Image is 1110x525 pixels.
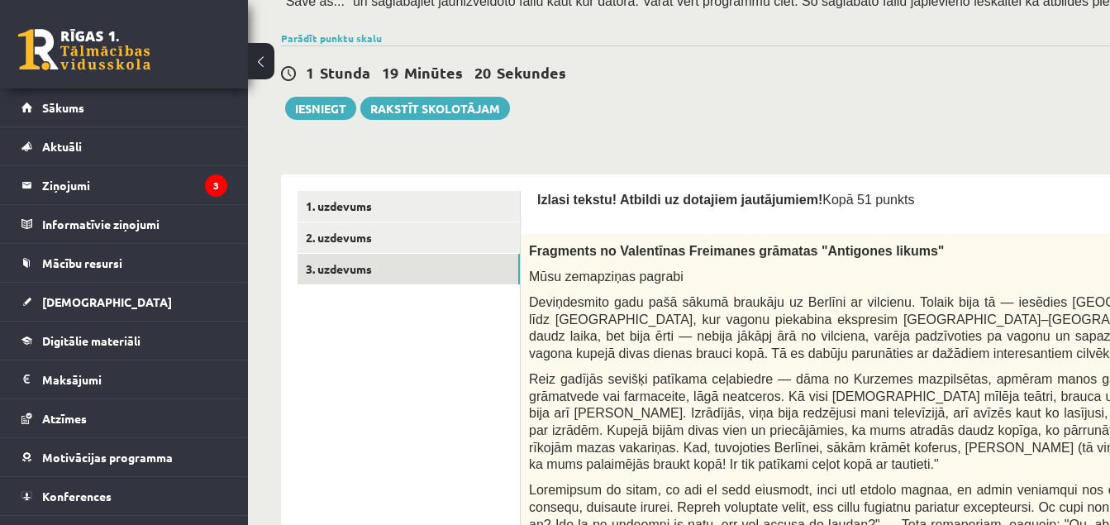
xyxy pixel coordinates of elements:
[298,254,520,284] a: 3. uzdevums
[17,17,851,34] body: Rich Text Editor, wiswyg-editor-user-answer-47433759256300
[21,399,227,437] a: Atzīmes
[42,333,141,348] span: Digitālie materiāli
[306,63,314,82] span: 1
[21,205,227,243] a: Informatīvie ziņojumi
[320,63,370,82] span: Stunda
[382,63,398,82] span: 19
[21,360,227,399] a: Maksājumi
[822,193,914,207] span: Kopā 51 punkts
[281,31,382,45] a: Parādīt punktu skalu
[404,63,463,82] span: Minūtes
[17,17,851,34] body: Rich Text Editor, wiswyg-editor-user-answer-47433758021480
[360,97,510,120] a: Rakstīt skolotājam
[21,127,227,165] a: Aktuāli
[537,193,822,207] span: Izlasi tekstu! Atbildi uz dotajiem jautājumiem!
[42,411,87,426] span: Atzīmes
[17,17,851,34] body: Rich Text Editor, wiswyg-editor-user-answer-47433753393260
[474,63,491,82] span: 20
[21,283,227,321] a: [DEMOGRAPHIC_DATA]
[42,139,82,154] span: Aktuāli
[298,222,520,253] a: 2. uzdevums
[205,174,227,197] i: 3
[285,97,356,120] button: Iesniegt
[42,489,112,504] span: Konferences
[17,17,851,34] body: Rich Text Editor, wiswyg-editor-user-answer-47433754739080
[42,255,122,270] span: Mācību resursi
[529,270,684,284] span: Mūsu zemapziņas pagrabi
[21,438,227,476] a: Motivācijas programma
[529,244,944,258] span: Fragments no Valentīnas Freimanes grāmatas "Antigones likums"
[21,322,227,360] a: Digitālie materiāli
[42,450,173,465] span: Motivācijas programma
[42,294,172,309] span: [DEMOGRAPHIC_DATA]
[21,244,227,282] a: Mācību resursi
[21,166,227,204] a: Ziņojumi3
[18,29,150,70] a: Rīgas 1. Tālmācības vidusskola
[42,360,227,399] legend: Maksājumi
[42,205,227,243] legend: Informatīvie ziņojumi
[497,63,566,82] span: Sekundes
[42,100,84,115] span: Sākums
[21,477,227,515] a: Konferences
[17,17,851,34] body: Rich Text Editor, wiswyg-editor-user-answer-47433760331460
[298,191,520,222] a: 1. uzdevums
[42,166,227,204] legend: Ziņojumi
[21,88,227,126] a: Sākums
[17,17,851,34] body: Rich Text Editor, wiswyg-editor-user-answer-47433754148680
